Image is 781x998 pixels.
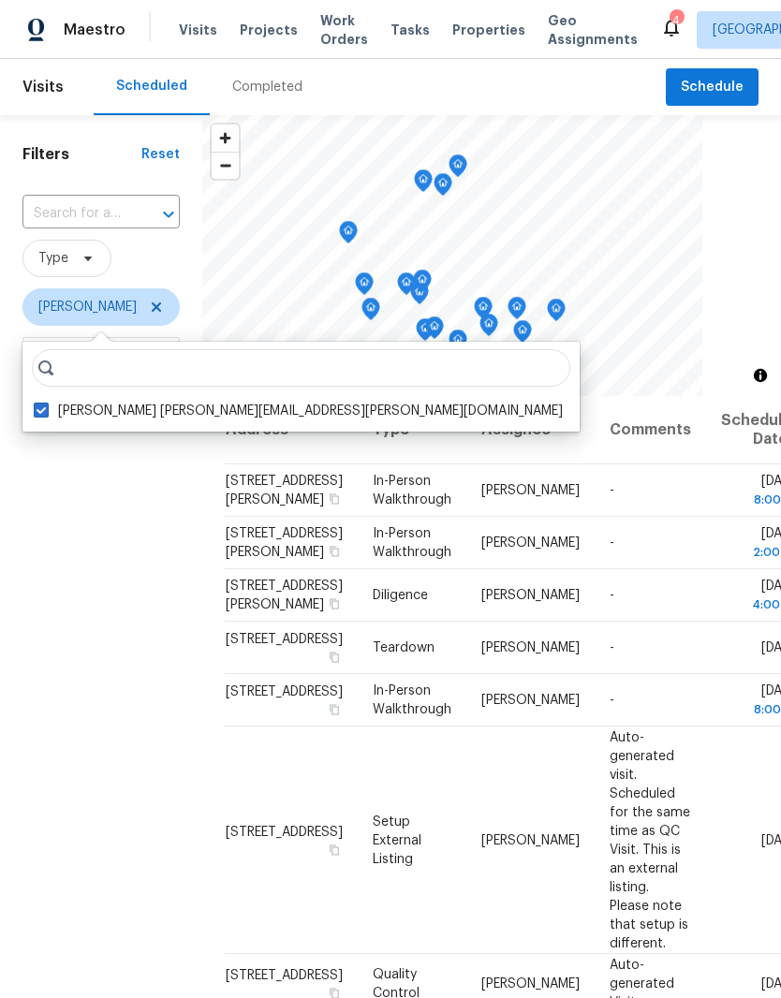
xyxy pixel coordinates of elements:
div: Map marker [508,297,526,326]
span: [STREET_ADDRESS][PERSON_NAME] [226,527,343,559]
span: [STREET_ADDRESS][PERSON_NAME] [226,580,343,611]
div: Map marker [479,314,498,343]
span: - [610,484,614,497]
button: Schedule [666,68,759,107]
span: Geo Assignments [548,11,638,49]
button: Zoom in [212,125,239,152]
h1: Filters [22,145,141,164]
div: Map marker [355,272,374,301]
span: [PERSON_NAME] [481,536,580,550]
span: Toggle attribution [755,365,766,386]
span: Properties [452,21,525,39]
span: Visits [22,66,64,108]
div: Map marker [413,270,432,299]
span: Type [38,249,68,268]
button: Toggle attribution [749,364,772,387]
button: Copy Address [326,841,343,858]
div: Completed [232,78,302,96]
span: [PERSON_NAME] [481,589,580,602]
div: Map marker [434,173,452,202]
div: Map marker [414,169,433,198]
span: Auto-generated visit. Scheduled for the same time as QC Visit. This is an external listing. Pleas... [610,730,690,949]
div: Map marker [425,316,444,345]
button: Copy Address [326,491,343,507]
span: Zoom out [212,153,239,179]
div: Scheduled [116,77,187,95]
span: - [610,641,614,654]
canvas: Map [202,115,702,396]
span: [STREET_ADDRESS] [226,633,343,646]
div: Map marker [339,221,358,250]
button: Open [155,201,182,227]
div: Map marker [474,297,493,326]
div: Map marker [547,299,566,328]
span: [STREET_ADDRESS] [226,968,343,981]
button: Copy Address [326,595,343,612]
button: Copy Address [326,701,343,718]
div: Map marker [416,318,435,347]
span: Projects [240,21,298,39]
input: Search for an address... [22,199,127,228]
span: Diligence [373,589,428,602]
span: - [610,694,614,707]
div: Map marker [449,154,467,183]
span: [PERSON_NAME] [481,976,580,990]
div: 4 [670,11,683,30]
button: Copy Address [326,543,343,560]
span: In-Person Walkthrough [373,527,451,559]
span: Tasks [390,23,430,37]
div: Reset [141,145,180,164]
span: Work Orders [320,11,368,49]
button: Zoom out [212,152,239,179]
span: Visits [179,21,217,39]
span: In-Person Walkthrough [373,684,451,716]
div: Map marker [513,320,532,349]
span: Schedule [681,76,744,99]
span: [PERSON_NAME] [38,298,137,316]
span: [STREET_ADDRESS][PERSON_NAME] [226,475,343,506]
span: [PERSON_NAME] [481,694,580,707]
div: Map marker [449,330,467,359]
span: [STREET_ADDRESS] [226,685,343,698]
th: Comments [595,396,706,464]
span: [PERSON_NAME] [481,641,580,654]
button: Copy Address [326,649,343,666]
span: [PERSON_NAME] [481,833,580,846]
span: [STREET_ADDRESS] [226,825,343,838]
span: [PERSON_NAME] [481,484,580,497]
span: - [610,589,614,602]
div: Map marker [361,298,380,327]
span: - [610,536,614,550]
span: In-Person Walkthrough [373,475,451,506]
label: [PERSON_NAME] [PERSON_NAME][EMAIL_ADDRESS][PERSON_NAME][DOMAIN_NAME] [34,402,563,420]
div: Map marker [397,272,416,301]
span: Maestro [64,21,125,39]
span: Setup External Listing [373,815,421,865]
span: Teardown [373,641,435,654]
